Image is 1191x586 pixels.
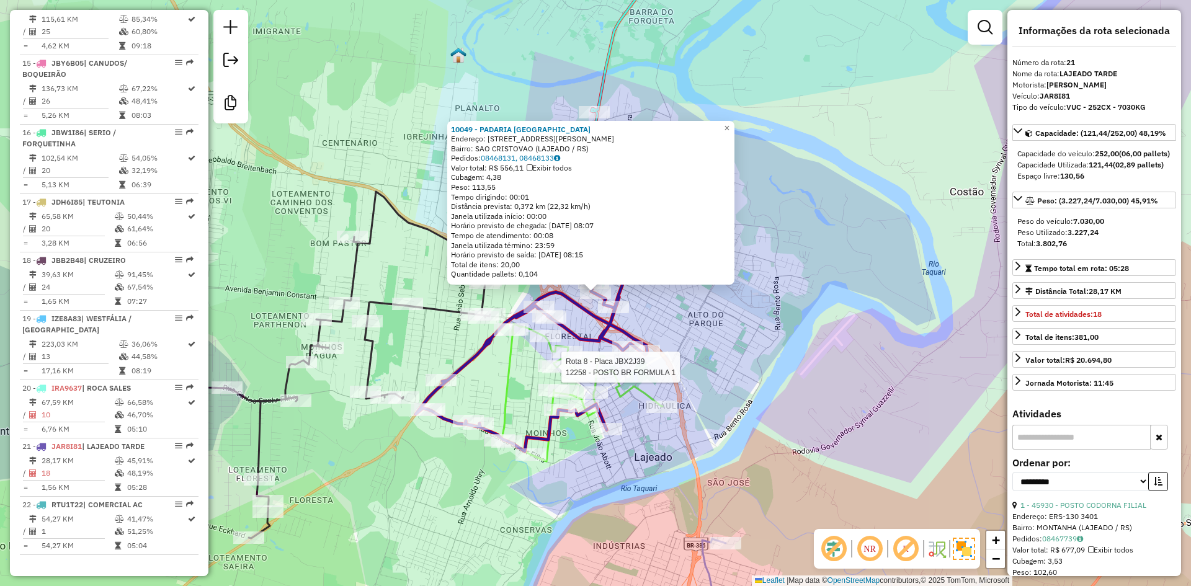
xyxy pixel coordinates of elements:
[131,13,187,25] td: 85,34%
[29,85,37,92] i: Distância Total
[22,525,29,538] td: /
[131,25,187,38] td: 60,80%
[22,25,29,38] td: /
[1060,171,1084,180] strong: 130,56
[527,163,572,172] span: Exibir todos
[1012,124,1176,141] a: Capacidade: (121,44/252,00) 48,19%
[188,399,195,406] i: Rota otimizada
[115,515,124,523] i: % de utilização do peso
[1012,102,1176,113] div: Tipo do veículo:
[119,340,128,348] i: % de utilização do peso
[992,551,1000,566] span: −
[755,576,785,585] a: Leaflet
[450,47,466,63] img: ARROIO DO MEIO
[188,154,195,162] i: Rota otimizada
[22,237,29,249] td: =
[1012,408,1176,420] h4: Atividades
[29,154,37,162] i: Distância Total
[127,525,187,538] td: 51,25%
[119,28,128,35] i: % de utilização da cubagem
[1025,355,1112,366] div: Valor total:
[115,225,124,233] i: % de utilização da cubagem
[127,409,187,421] td: 46,70%
[451,182,731,192] div: Peso: 113,55
[127,281,187,293] td: 67,54%
[188,16,195,23] i: Rota otimizada
[188,457,195,464] i: Rota otimizada
[41,338,118,350] td: 223,03 KM
[218,48,243,76] a: Exportar sessão
[1012,143,1176,187] div: Capacidade: (121,44/252,00) 48,19%
[1017,159,1171,171] div: Capacidade Utilizada:
[51,500,83,509] span: RTU1T22
[1012,25,1176,37] h4: Informações da rota selecionada
[1113,160,1164,169] strong: (02,89 pallets)
[22,281,29,293] td: /
[82,383,131,393] span: | ROCA SALES
[1012,192,1176,208] a: Peso: (3.227,24/7.030,00) 45,91%
[1012,68,1176,79] div: Nome da rota:
[41,295,114,308] td: 1,65 KM
[115,399,124,406] i: % de utilização do peso
[186,198,194,205] em: Rota exportada
[41,365,118,377] td: 17,16 KM
[451,125,731,280] div: Tempo de atendimento: 00:08
[131,82,187,95] td: 67,22%
[986,531,1005,549] a: Zoom in
[127,481,187,494] td: 05:28
[451,125,591,134] a: 10049 - PADARIA [GEOGRAPHIC_DATA]
[127,513,187,525] td: 41,47%
[451,172,731,182] div: Cubagem: 4,38
[1066,58,1075,67] strong: 21
[29,271,37,278] i: Distância Total
[22,423,29,435] td: =
[41,409,114,421] td: 10
[1148,472,1168,491] button: Ordem crescente
[22,383,131,393] span: 20 -
[218,15,243,43] a: Nova sessão e pesquisa
[22,40,29,52] td: =
[1012,455,1176,470] label: Ordenar por:
[29,225,37,233] i: Total de Atividades
[22,95,29,107] td: /
[22,500,143,509] span: 22 -
[115,528,124,535] i: % de utilização da cubagem
[186,128,194,136] em: Rota exportada
[22,197,125,206] span: 17 -
[41,164,118,177] td: 20
[29,16,37,23] i: Distância Total
[22,164,29,177] td: /
[115,271,124,278] i: % de utilização do peso
[554,154,560,162] i: Observações
[1012,211,1176,254] div: Peso: (3.227,24/7.030,00) 45,91%
[1012,79,1176,91] div: Motorista:
[22,365,29,377] td: =
[1012,511,1176,522] div: Endereço: ERS-130 3401
[175,128,182,136] em: Opções
[1065,355,1112,365] strong: R$ 20.694,80
[1119,149,1170,158] strong: (06,00 pallets)
[1012,328,1176,345] a: Total de itens:381,00
[451,144,731,154] div: Bairro: SAO CRISTOVAO (LAJEADO / RS)
[1012,282,1176,299] a: Distância Total:28,17 KM
[131,164,187,177] td: 32,19%
[131,350,187,363] td: 44,58%
[119,112,125,119] i: Tempo total em rota
[186,442,194,450] em: Rota exportada
[41,423,114,435] td: 6,76 KM
[22,295,29,308] td: =
[1077,535,1083,543] i: Observações
[29,340,37,348] i: Distância Total
[29,411,37,419] i: Total de Atividades
[1012,533,1176,544] div: Pedidos:
[1020,500,1146,510] a: 1 - 45930 - POSTO CODORNA FILIAL
[84,255,126,265] span: | CRUZEIRO
[451,241,731,251] div: Janela utilizada término: 23:59
[22,467,29,479] td: /
[29,515,37,523] i: Distância Total
[131,365,187,377] td: 08:19
[41,525,114,538] td: 1
[29,457,37,464] i: Distância Total
[41,350,118,363] td: 13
